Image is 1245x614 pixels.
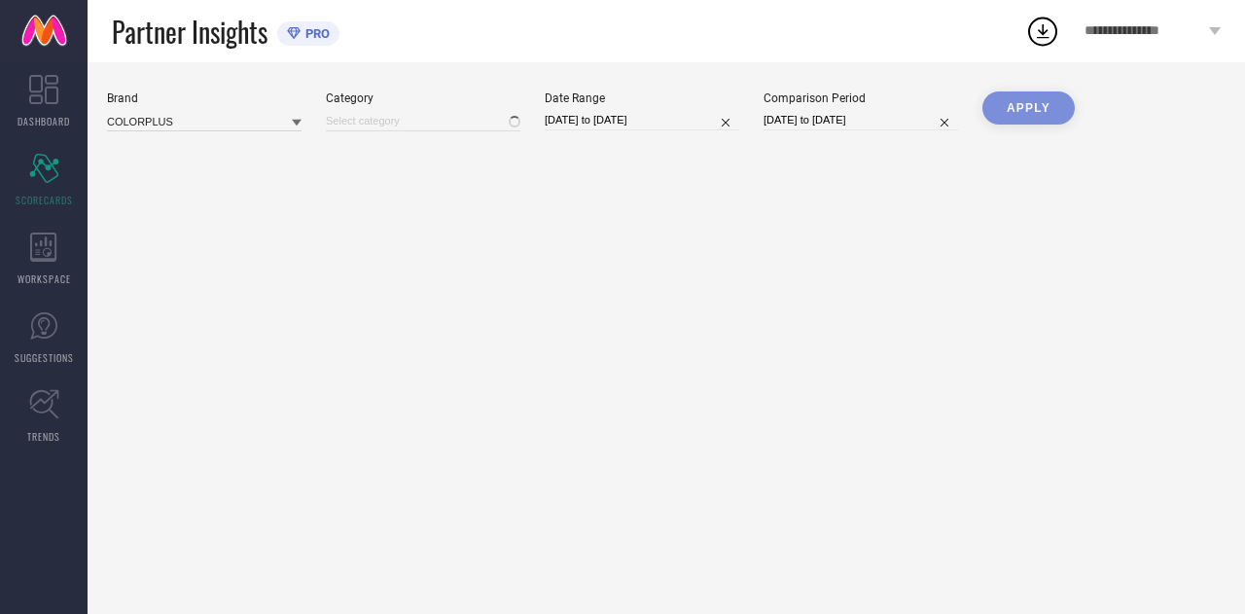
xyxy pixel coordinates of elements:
input: Select comparison period [764,110,958,130]
div: Date Range [545,91,739,105]
span: Partner Insights [112,12,267,52]
span: SCORECARDS [16,193,73,207]
input: Select date range [545,110,739,130]
div: Category [326,91,520,105]
span: SUGGESTIONS [15,350,74,365]
span: TRENDS [27,429,60,444]
div: Brand [107,91,302,105]
span: WORKSPACE [18,271,71,286]
span: PRO [301,26,330,41]
div: Open download list [1025,14,1060,49]
div: Comparison Period [764,91,958,105]
span: DASHBOARD [18,114,70,128]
